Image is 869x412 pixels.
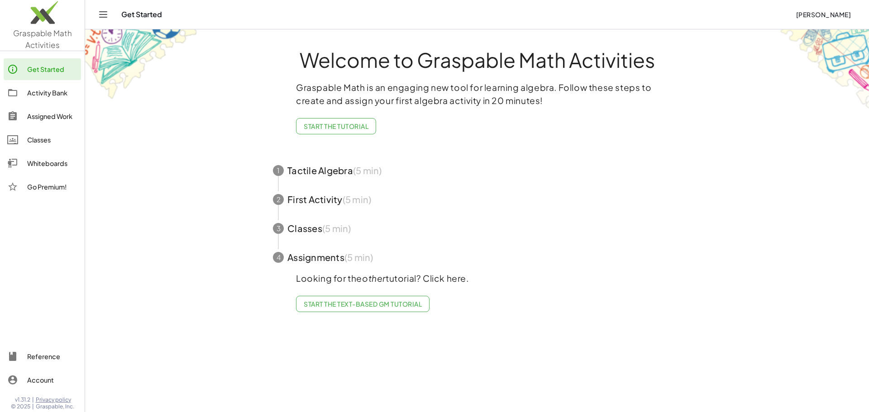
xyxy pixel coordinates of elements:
[362,273,386,284] em: other
[27,351,77,362] div: Reference
[304,122,368,130] span: Start the Tutorial
[4,152,81,174] a: Whiteboards
[796,10,851,19] span: [PERSON_NAME]
[262,156,692,185] button: 1Tactile Algebra(5 min)
[85,28,198,100] img: get-started-bg-ul-Ceg4j33I.png
[27,158,77,169] div: Whiteboards
[15,396,30,403] span: v1.31.2
[4,58,81,80] a: Get Started
[262,214,692,243] button: 3Classes(5 min)
[262,185,692,214] button: 2First Activity(5 min)
[296,272,658,285] p: Looking for the tutorial? Click here.
[273,223,284,234] div: 3
[4,82,81,104] a: Activity Bank
[32,403,34,410] span: |
[96,7,110,22] button: Toggle navigation
[4,129,81,151] a: Classes
[262,243,692,272] button: 4Assignments(5 min)
[27,374,77,385] div: Account
[36,403,74,410] span: Graspable, Inc.
[27,87,77,98] div: Activity Bank
[296,118,376,134] button: Start the Tutorial
[27,134,77,145] div: Classes
[27,181,77,192] div: Go Premium!
[256,49,698,70] h1: Welcome to Graspable Math Activities
[13,28,72,50] span: Graspable Math Activities
[296,296,430,312] a: Start the Text-based GM Tutorial
[11,403,30,410] span: © 2025
[27,111,77,122] div: Assigned Work
[304,300,422,308] span: Start the Text-based GM Tutorial
[4,346,81,367] a: Reference
[4,105,81,127] a: Assigned Work
[273,194,284,205] div: 2
[36,396,74,403] a: Privacy policy
[273,165,284,176] div: 1
[296,81,658,107] p: Graspable Math is an engaging new tool for learning algebra. Follow these steps to create and ass...
[32,396,34,403] span: |
[273,252,284,263] div: 4
[4,369,81,391] a: Account
[27,64,77,75] div: Get Started
[788,6,858,23] button: [PERSON_NAME]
